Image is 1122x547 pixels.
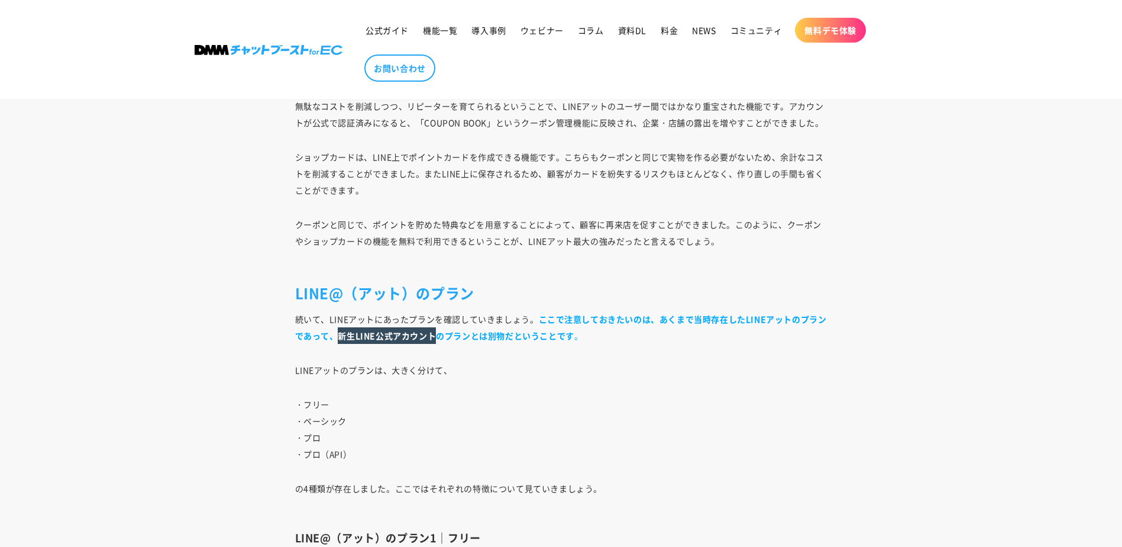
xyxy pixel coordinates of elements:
strong: ここで注意しておきたいのは、あくまで当時存在したLINEアットのプランであって、新生LINE公式アカウントのプランとは別物だということです [295,313,827,342]
a: 公式ガイド [358,18,416,43]
a: お問い合わせ [364,54,435,82]
a: コミュニティ [723,18,790,43]
a: NEWS [685,18,723,43]
a: 料金 [654,18,685,43]
p: 無駄なコストを削減しつつ、リピーターを育てられるということで、LINEアットのユーザー間ではかなり重宝された機能です。アカウントが公式で認証済みになると、「COUPON BOOK」というクーポン... [295,98,827,131]
span: 無料デモ体験 [804,25,856,36]
span: 。 [295,313,827,342]
h3: LINE@（アット）のプラン1｜フリー [295,531,827,545]
span: 公式ガイド [366,25,409,36]
span: 導入事例 [471,25,506,36]
a: 機能一覧 [416,18,464,43]
span: コミュニティ [730,25,783,36]
a: 資料DL [611,18,654,43]
a: コラム [571,18,611,43]
p: クーポンと同じで、ポイントを貯めた特典などを用意することによって、顧客に再来店を促すことができました。このように、クーポンやショップカードの機能を無料で利用できるということが、LINEアット最大... [295,216,827,266]
span: 機能一覧 [423,25,457,36]
span: 料金 [661,25,678,36]
p: 続いて、LINEアットにあったプランを確認していきましょう。 [295,311,827,344]
span: 資料DL [618,25,646,36]
p: の4種類が存在しました。ここではそれぞれの特徴について見ていきましょう。 [295,480,827,513]
p: ・フリー ・ベーシック ・プロ ・プロ（API） [295,396,827,462]
a: 導入事例 [464,18,513,43]
p: ショップカードは、LINE上でポイントカードを作成できる機能です。こちらもクーポンと同じで実物を作る必要がないため、余計なコストを削減することができました。またLINE上に保存されるため、顧客が... [295,149,827,198]
a: 無料デモ体験 [795,18,866,43]
img: 株式会社DMM Boost [195,45,342,55]
span: コラム [578,25,604,36]
span: ウェビナー [520,25,564,36]
a: ウェビナー [513,18,571,43]
span: お問い合わせ [374,63,426,73]
h2: LINE@（アット）のプラン [295,284,827,302]
p: LINEアットのプランは、大きく分けて、 [295,362,827,378]
span: NEWS [692,25,716,36]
